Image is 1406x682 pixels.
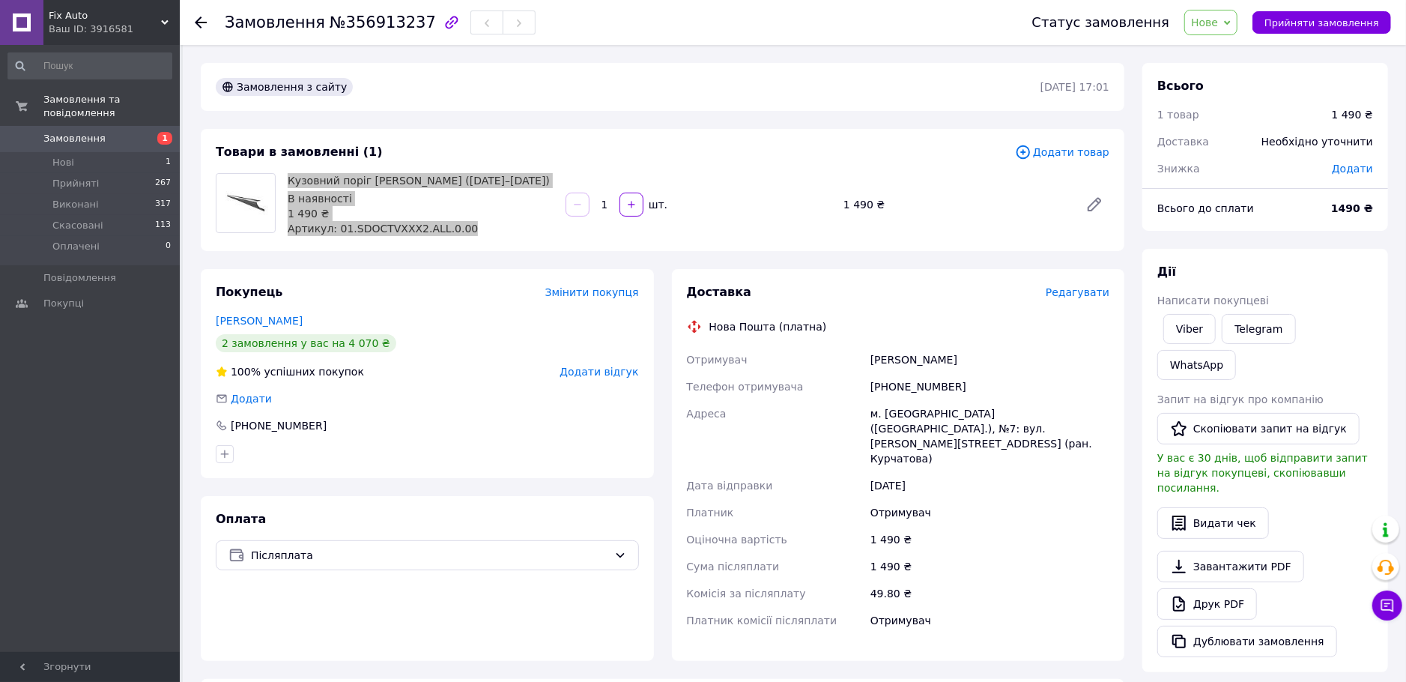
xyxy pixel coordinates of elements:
span: Додати [1332,163,1373,175]
a: Кузовний поріг [PERSON_NAME] ([DATE]–[DATE]) [288,175,550,187]
div: шт. [645,197,669,212]
div: [PHONE_NUMBER] [867,373,1112,400]
div: 1 490 ₴ [867,553,1112,580]
span: 113 [155,219,171,232]
span: Запит на відгук про компанію [1157,393,1324,405]
span: 317 [155,198,171,211]
div: м. [GEOGRAPHIC_DATA] ([GEOGRAPHIC_DATA].), №7: вул. [PERSON_NAME][STREET_ADDRESS] (ран. Курчатова) [867,400,1112,472]
div: 1 490 ₴ [837,194,1073,215]
a: Редагувати [1079,190,1109,220]
span: Телефон отримувача [687,381,804,393]
div: Статус замовлення [1032,15,1170,30]
a: Завантажити PDF [1157,551,1304,582]
div: [PHONE_NUMBER] [229,418,328,433]
div: 1 490 ₴ [867,526,1112,553]
span: Знижка [1157,163,1200,175]
span: Покупець [216,285,283,299]
span: Замовлення [43,132,106,145]
div: Нова Пошта (платна) [706,319,831,334]
span: Адреса [687,408,727,420]
img: Кузовний поріг Skoda Octavia II (2008–2013) [216,187,275,220]
span: У вас є 30 днів, щоб відправити запит на відгук покупцеві, скопіювавши посилання. [1157,452,1368,494]
div: Отримувач [867,607,1112,634]
div: успішних покупок [216,364,364,379]
div: [PERSON_NAME] [867,346,1112,373]
button: Скопіювати запит на відгук [1157,413,1360,444]
span: Повідомлення [43,271,116,285]
span: №356913237 [330,13,436,31]
span: Сума післяплати [687,561,780,573]
div: Замовлення з сайту [216,78,353,96]
span: Нові [52,156,74,169]
b: 1490 ₴ [1331,202,1373,214]
span: Прийняті [52,177,99,190]
a: Telegram [1222,314,1295,344]
input: Пошук [7,52,172,79]
span: Покупці [43,297,84,310]
span: Оплата [216,512,266,526]
span: Товари в замовленні (1) [216,145,383,159]
span: Додати товар [1015,144,1109,160]
div: [DATE] [867,472,1112,499]
div: 1 490 ₴ [288,206,554,221]
div: Ваш ID: 3916581 [49,22,180,36]
span: 0 [166,240,171,253]
span: Оплачені [52,240,100,253]
span: Скасовані [52,219,103,232]
span: Доставка [1157,136,1209,148]
a: Viber [1163,314,1216,344]
span: Додати [231,393,272,405]
span: Прийняти замовлення [1264,17,1379,28]
div: 49.80 ₴ [867,580,1112,607]
span: 100% [231,366,261,378]
a: Друк PDF [1157,588,1257,620]
span: Редагувати [1046,286,1109,298]
span: 1 [166,156,171,169]
span: Доставка [687,285,752,299]
button: Видати чек [1157,507,1269,539]
span: Платник [687,507,734,519]
button: Чат з покупцем [1372,591,1402,621]
span: Всього до сплати [1157,202,1254,214]
span: Написати покупцеві [1157,295,1269,307]
span: Післяплата [251,547,608,564]
span: Оціночна вартість [687,534,787,546]
span: 1 [157,132,172,145]
span: Комісія за післяплату [687,588,806,600]
span: Виконані [52,198,99,211]
span: Платник комісії післяплати [687,615,837,627]
span: В наявності [288,193,352,205]
span: Артикул: 01.SDOCTVXXX2.ALL.0.00 [288,223,478,235]
a: [PERSON_NAME] [216,315,303,327]
div: Повернутися назад [195,15,207,30]
a: WhatsApp [1157,350,1236,380]
span: Додати відгук [560,366,638,378]
div: 2 замовлення у вас на 4 070 ₴ [216,334,396,352]
span: 267 [155,177,171,190]
div: 1 490 ₴ [1332,107,1373,122]
button: Дублювати замовлення [1157,626,1337,657]
span: Змінити покупця [545,286,639,298]
span: Дії [1157,265,1176,279]
div: Необхідно уточнити [1252,125,1382,158]
button: Прийняти замовлення [1252,11,1391,34]
span: Замовлення [225,13,325,31]
div: Отримувач [867,499,1112,526]
span: Нове [1191,16,1218,28]
span: 1 товар [1157,109,1199,121]
time: [DATE] 17:01 [1040,81,1109,93]
span: Замовлення та повідомлення [43,93,180,120]
span: Fix Auto [49,9,161,22]
span: Дата відправки [687,480,773,492]
span: Отримувач [687,354,748,366]
span: Всього [1157,79,1204,93]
